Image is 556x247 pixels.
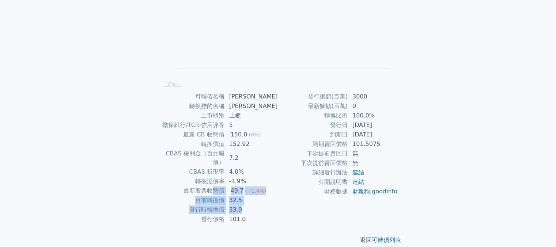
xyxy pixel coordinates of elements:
a: 連結 [352,178,364,185]
td: 101.5075 [348,139,398,149]
td: 下次提前賣回日 [278,149,348,158]
td: 目前轉換價 [158,196,225,205]
td: 下次提前賣回價格 [278,158,348,168]
td: 轉換標的名稱 [158,101,225,111]
td: 轉換溢價率 [158,177,225,186]
td: 7.2 [225,149,278,167]
td: 101.0 [225,215,278,224]
td: [PERSON_NAME] [225,92,278,101]
td: 5 [225,120,278,130]
td: 152.92 [225,139,278,149]
p: 返回 [150,236,407,244]
td: CBAS 折現率 [158,167,225,177]
span: (+1.4%) [245,188,266,194]
td: 最新餘額(百萬) [278,101,348,111]
td: 最新 CB 收盤價 [158,130,225,139]
td: 發行時轉換價 [158,205,225,215]
td: 33.9 [225,205,278,215]
td: 到期日 [278,130,348,139]
td: [DATE] [348,120,398,130]
td: 32.5 [225,196,278,205]
td: 無 [348,149,398,158]
td: 發行價格 [158,215,225,224]
a: 可轉債列表 [372,236,401,243]
td: 上市櫃別 [158,111,225,120]
td: 發行總額(百萬) [278,92,348,101]
div: 150.0 [229,130,249,139]
td: [DATE] [348,130,398,139]
td: 無 [348,158,398,168]
td: 4.0% [225,167,278,177]
td: 3000 [348,92,398,101]
td: 財務數據 [278,187,348,196]
td: 公開說明書 [278,177,348,187]
iframe: Chat Widget [519,212,556,247]
td: 上櫃 [225,111,278,120]
td: 最新股票收盤價 [158,186,225,196]
td: 100.0% [348,111,398,120]
td: 可轉債名稱 [158,92,225,101]
a: goodinfo [372,188,397,195]
div: 49.7 [229,186,245,195]
a: 連結 [352,169,364,176]
td: 轉換價值 [158,139,225,149]
td: 詳細發行辦法 [278,168,348,177]
td: 到期賣回價格 [278,139,348,149]
td: -1.9% [225,177,278,186]
td: , [348,187,398,196]
a: 財報狗 [352,188,370,195]
span: (0%) [249,132,261,138]
td: 擔保銀行/TCRI信用評等 [158,120,225,130]
td: 0 [348,101,398,111]
td: [PERSON_NAME] [225,101,278,111]
td: 轉換比例 [278,111,348,120]
div: 聊天小工具 [519,212,556,247]
td: 發行日 [278,120,348,130]
td: CBAS 權利金（百元報價） [158,149,225,167]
